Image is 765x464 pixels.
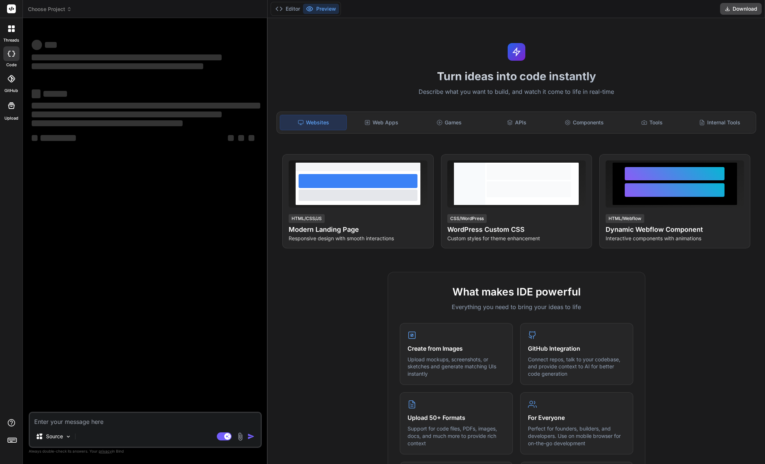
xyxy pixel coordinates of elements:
[687,115,753,130] div: Internal Tools
[32,135,38,141] span: ‌
[32,120,183,126] span: ‌
[238,135,244,141] span: ‌
[303,4,339,14] button: Preview
[408,413,505,422] h4: Upload 50+ Formats
[28,6,72,13] span: Choose Project
[551,115,618,130] div: Components
[408,425,505,447] p: Support for code files, PDFs, images, docs, and much more to provide rich context
[4,115,18,121] label: Upload
[43,91,67,97] span: ‌
[289,214,325,223] div: HTML/CSS/JS
[447,235,586,242] p: Custom styles for theme enhancement
[236,432,244,441] img: attachment
[4,88,18,94] label: GitHub
[272,87,761,97] p: Describe what you want to build, and watch it come to life in real-time
[416,115,482,130] div: Games
[606,214,644,223] div: HTML/Webflow
[289,224,427,235] h4: Modern Landing Page
[247,433,255,440] img: icon
[32,54,222,60] span: ‌
[619,115,685,130] div: Tools
[32,89,40,98] span: ‌
[348,115,415,130] div: Web Apps
[408,356,505,378] p: Upload mockups, screenshots, or sketches and generate matching UIs instantly
[606,224,744,235] h4: Dynamic Webflow Component
[484,115,550,130] div: APIs
[280,115,347,130] div: Websites
[272,70,761,83] h1: Turn ideas into code instantly
[3,37,19,43] label: threads
[29,448,262,455] p: Always double-check its answers. Your in Bind
[46,433,63,440] p: Source
[408,344,505,353] h4: Create from Images
[528,344,625,353] h4: GitHub Integration
[447,224,586,235] h4: WordPress Custom CSS
[606,235,744,242] p: Interactive components with animations
[40,135,76,141] span: ‌
[32,111,222,117] span: ‌
[289,235,427,242] p: Responsive design with smooth interactions
[528,413,625,422] h4: For Everyone
[32,63,203,69] span: ‌
[447,214,487,223] div: CSS/WordPress
[45,42,57,48] span: ‌
[400,284,633,300] h2: What makes IDE powerful
[32,103,260,109] span: ‌
[6,62,17,68] label: code
[228,135,234,141] span: ‌
[32,40,42,50] span: ‌
[248,135,254,141] span: ‌
[720,3,762,15] button: Download
[528,425,625,447] p: Perfect for founders, builders, and developers. Use on mobile browser for on-the-go development
[528,356,625,378] p: Connect repos, talk to your codebase, and provide context to AI for better code generation
[400,302,633,311] p: Everything you need to bring your ideas to life
[272,4,303,14] button: Editor
[65,433,71,440] img: Pick Models
[99,449,112,453] span: privacy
